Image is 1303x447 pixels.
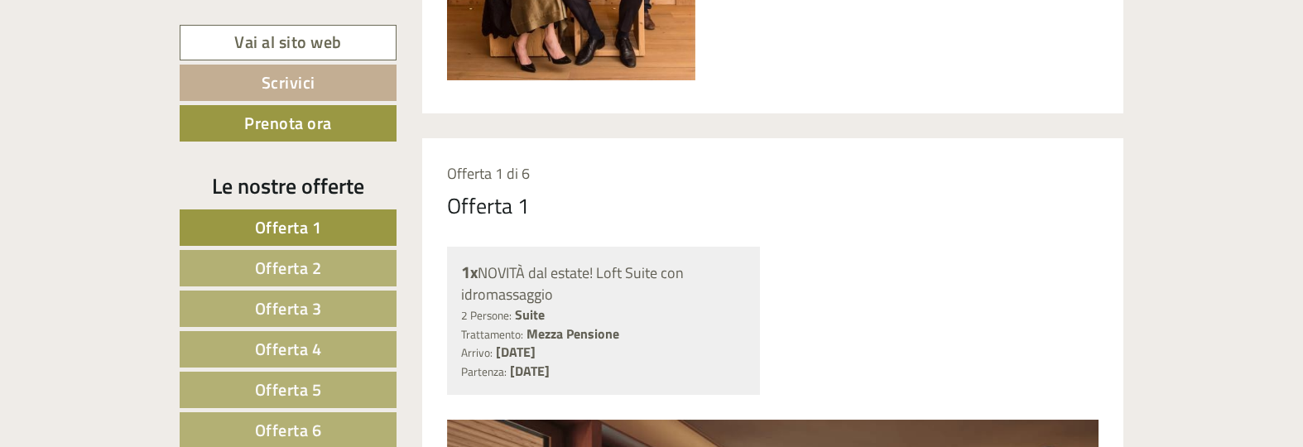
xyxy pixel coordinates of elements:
[180,105,397,142] a: Prenota ora
[255,336,322,362] span: Offerta 4
[496,342,536,362] b: [DATE]
[461,261,747,305] div: NOVITÀ dal estate! Loft Suite con idromassaggio
[447,162,530,185] span: Offerta 1 di 6
[461,344,493,361] small: Arrivo:
[461,363,507,380] small: Partenza:
[180,25,397,60] a: Vai al sito web
[255,417,322,443] span: Offerta 6
[461,326,523,343] small: Trattamento:
[461,259,478,285] b: 1x
[447,190,530,221] div: Offerta 1
[255,255,322,281] span: Offerta 2
[255,296,322,321] span: Offerta 3
[526,324,619,344] b: Mezza Pensione
[180,65,397,101] a: Scrivici
[255,214,322,240] span: Offerta 1
[461,307,512,324] small: 2 Persone:
[255,377,322,402] span: Offerta 5
[510,361,550,381] b: [DATE]
[515,305,545,324] b: Suite
[180,171,397,201] div: Le nostre offerte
